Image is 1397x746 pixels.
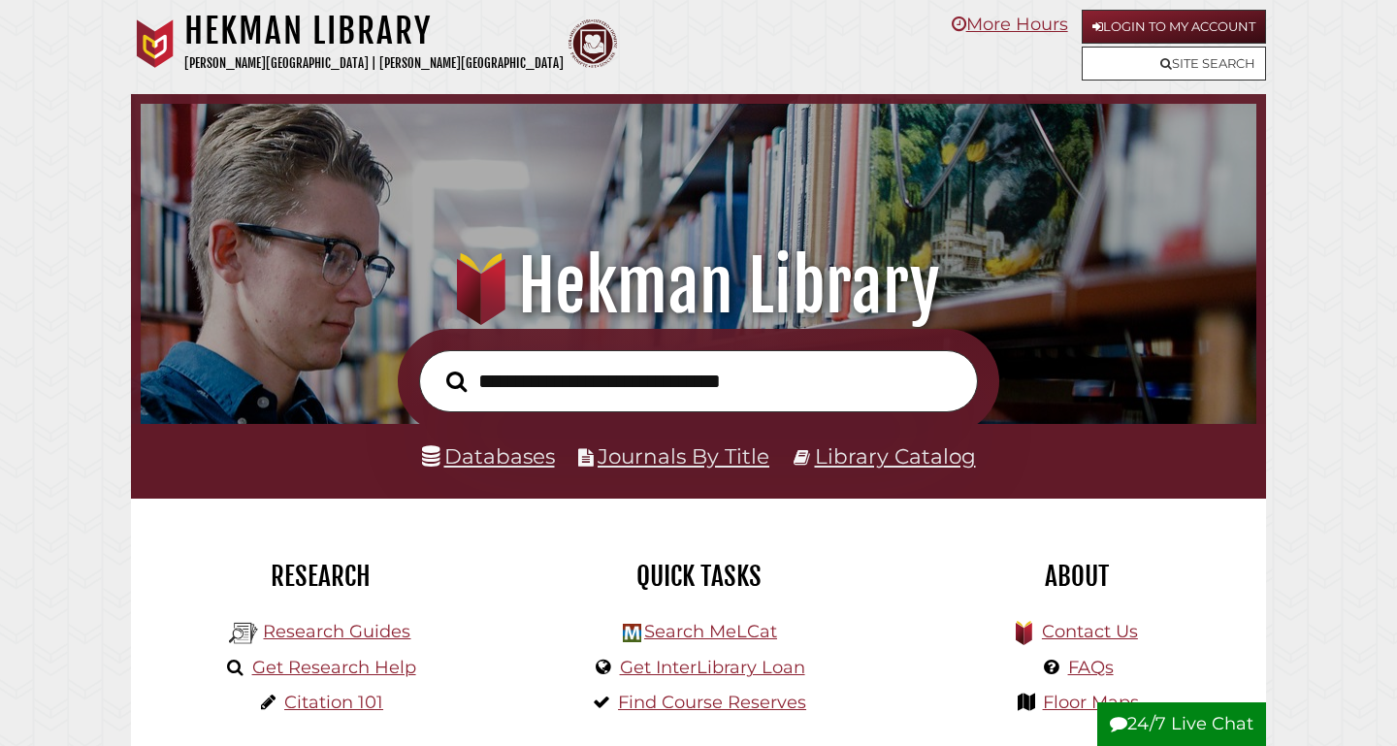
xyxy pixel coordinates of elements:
[229,619,258,648] img: Hekman Library Logo
[263,621,410,642] a: Research Guides
[620,657,805,678] a: Get InterLibrary Loan
[1042,621,1138,642] a: Contact Us
[815,443,976,469] a: Library Catalog
[1068,657,1114,678] a: FAQs
[162,243,1236,329] h1: Hekman Library
[644,621,777,642] a: Search MeLCat
[184,10,564,52] h1: Hekman Library
[284,692,383,713] a: Citation 101
[184,52,564,75] p: [PERSON_NAME][GEOGRAPHIC_DATA] | [PERSON_NAME][GEOGRAPHIC_DATA]
[524,560,873,593] h2: Quick Tasks
[437,366,476,398] button: Search
[598,443,769,469] a: Journals By Title
[146,560,495,593] h2: Research
[422,443,555,469] a: Databases
[618,692,806,713] a: Find Course Reserves
[1043,692,1139,713] a: Floor Maps
[1082,47,1266,81] a: Site Search
[252,657,416,678] a: Get Research Help
[902,560,1251,593] h2: About
[131,19,179,68] img: Calvin University
[569,19,617,68] img: Calvin Theological Seminary
[446,370,467,392] i: Search
[952,14,1068,35] a: More Hours
[623,624,641,642] img: Hekman Library Logo
[1082,10,1266,44] a: Login to My Account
